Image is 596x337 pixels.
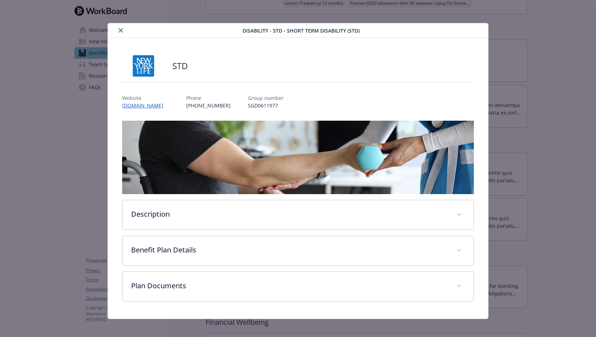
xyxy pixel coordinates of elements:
img: New York Life Insurance Company [122,55,165,77]
div: details for plan Disability - STD - Short Term Disability (STD) [59,23,536,319]
p: Benefit Plan Details [131,245,448,255]
a: [DOMAIN_NAME] [122,102,169,109]
p: SGD0611977 [248,102,284,109]
img: banner [122,121,474,194]
button: close [116,26,125,35]
h2: STD [172,60,188,72]
p: Plan Documents [131,280,448,291]
p: Website [122,94,169,102]
p: Phone [186,94,231,102]
div: Benefit Plan Details [122,236,474,265]
div: Plan Documents [122,272,474,301]
span: Disability - STD - Short Term Disability (STD) [242,27,360,34]
p: Group number [248,94,284,102]
p: Description [131,209,448,220]
div: Description [122,200,474,230]
p: [PHONE_NUMBER] [186,102,231,109]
